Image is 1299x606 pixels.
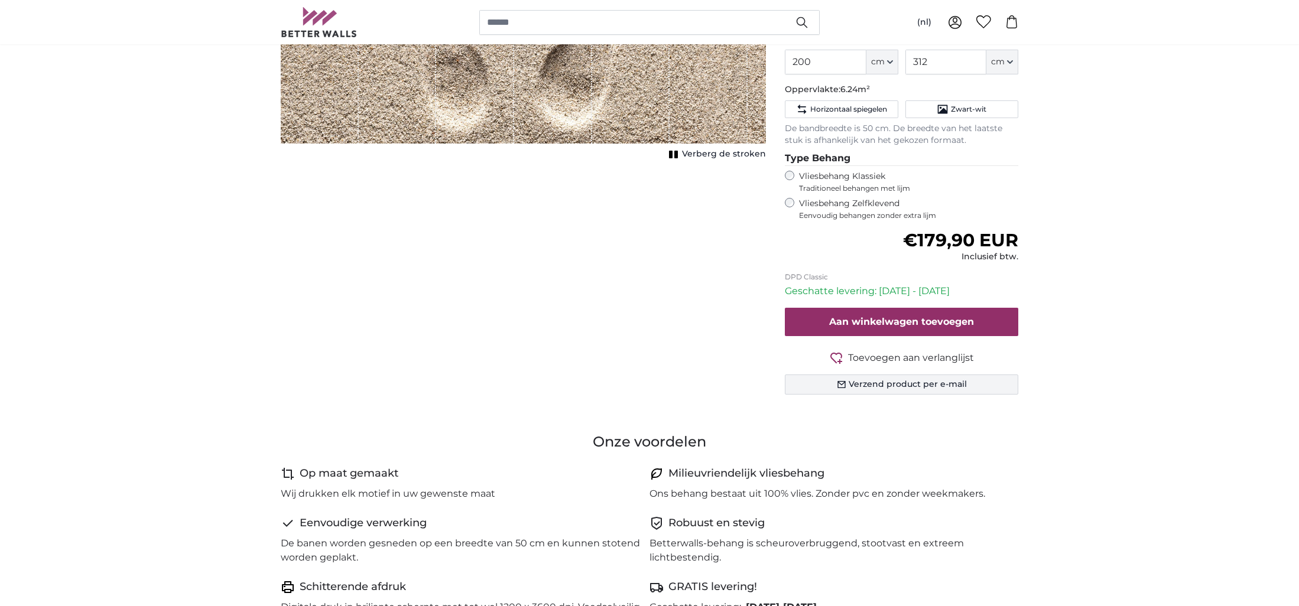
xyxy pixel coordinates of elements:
button: cm [986,50,1018,74]
div: Inclusief btw. [903,251,1018,263]
h4: GRATIS levering! [668,579,757,595]
button: cm [866,50,898,74]
legend: Type Behang [785,151,1018,166]
p: Ons behang bestaat uit 100% vlies. Zonder pvc en zonder weekmakers. [649,487,985,501]
p: De banen worden gesneden op een breedte van 50 cm en kunnen stotend worden geplakt. [281,536,640,565]
span: cm [871,56,885,68]
span: Zwart-wit [951,105,986,114]
h4: Milieuvriendelijk vliesbehang [668,465,824,482]
h4: Robuust en stevig [668,515,765,532]
span: cm [991,56,1005,68]
label: Vliesbehang Zelfklevend [799,198,1018,220]
button: Zwart-wit [905,100,1018,118]
label: Vliesbehang Klassiek [799,171,996,193]
button: Aan winkelwagen toevoegen [785,308,1018,336]
p: De bandbreedte is 50 cm. De breedte van het laatste stuk is afhankelijk van het gekozen formaat. [785,123,1018,146]
span: Traditioneel behangen met lijm [799,184,996,193]
span: 6.24m² [840,84,870,95]
p: Betterwalls-behang is scheuroverbruggend, stootvast en extreem lichtbestendig. [649,536,1009,565]
p: Geschatte levering: [DATE] - [DATE] [785,284,1018,298]
h4: Op maat gemaakt [300,465,398,482]
span: Eenvoudig behangen zonder extra lijm [799,211,1018,220]
button: Horizontaal spiegelen [785,100,898,118]
p: Oppervlakte: [785,84,1018,96]
h3: Onze voordelen [281,432,1018,451]
span: €179,90 EUR [903,229,1018,251]
p: Wij drukken elk motief in uw gewenste maat [281,487,495,501]
span: Toevoegen aan verlanglijst [848,351,974,365]
button: Verberg de stroken [665,146,766,162]
span: Horizontaal spiegelen [810,105,887,114]
button: Verzend product per e-mail [785,374,1018,395]
img: Betterwalls [281,7,358,37]
h4: Eenvoudige verwerking [300,515,427,532]
span: Aan winkelwagen toevoegen [829,316,974,327]
span: Verberg de stroken [682,148,766,160]
p: DPD Classic [785,272,1018,282]
button: Toevoegen aan verlanglijst [785,350,1018,365]
h4: Schitterende afdruk [300,579,406,595]
button: (nl) [908,12,941,33]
